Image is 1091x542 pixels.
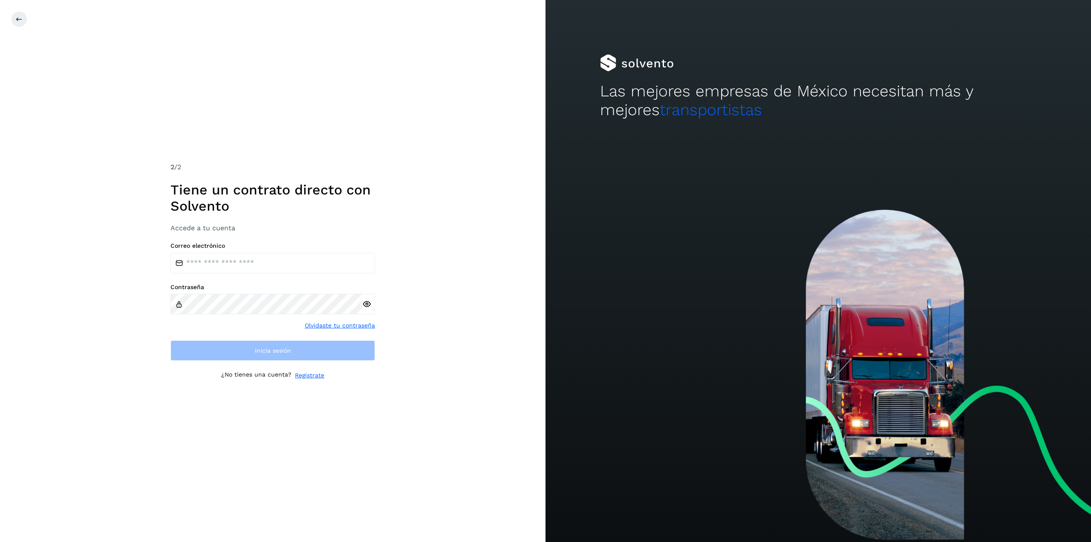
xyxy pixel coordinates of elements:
[170,224,375,232] h3: Accede a tu cuenta
[600,82,1036,120] h2: Las mejores empresas de México necesitan más y mejores
[170,163,174,171] span: 2
[255,348,291,354] span: Inicia sesión
[170,340,375,361] button: Inicia sesión
[295,371,324,380] a: Regístrate
[170,284,375,291] label: Contraseña
[221,371,292,380] p: ¿No tienes una cuenta?
[170,182,375,214] h1: Tiene un contrato directo con Solvento
[305,321,375,330] a: Olvidaste tu contraseña
[170,242,375,249] label: Correo electrónico
[660,101,762,119] span: transportistas
[170,162,375,172] div: /2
